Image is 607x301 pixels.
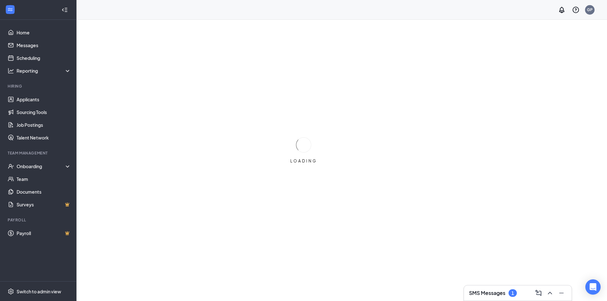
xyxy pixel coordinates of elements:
div: LOADING [288,158,320,164]
div: Onboarding [17,163,66,169]
a: Job Postings [17,118,71,131]
a: Messages [17,39,71,52]
svg: UserCheck [8,163,14,169]
svg: QuestionInfo [572,6,580,14]
svg: Notifications [558,6,566,14]
div: Hiring [8,83,70,89]
svg: WorkstreamLogo [7,6,13,13]
button: ComposeMessage [533,288,544,298]
a: SurveysCrown [17,198,71,211]
a: Documents [17,185,71,198]
svg: Minimize [558,289,565,297]
a: Home [17,26,71,39]
svg: Collapse [61,7,68,13]
a: PayrollCrown [17,227,71,240]
div: Switch to admin view [17,288,61,295]
svg: Settings [8,288,14,295]
svg: ChevronUp [546,289,554,297]
a: Sourcing Tools [17,106,71,118]
a: Team [17,173,71,185]
a: Scheduling [17,52,71,64]
div: GP [587,7,593,12]
div: Reporting [17,68,71,74]
h3: SMS Messages [469,290,505,297]
svg: Analysis [8,68,14,74]
button: Minimize [556,288,567,298]
div: Team Management [8,150,70,156]
div: 1 [511,290,514,296]
div: Payroll [8,217,70,223]
button: ChevronUp [545,288,555,298]
a: Talent Network [17,131,71,144]
a: Applicants [17,93,71,106]
svg: ComposeMessage [535,289,542,297]
div: Open Intercom Messenger [585,279,601,295]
